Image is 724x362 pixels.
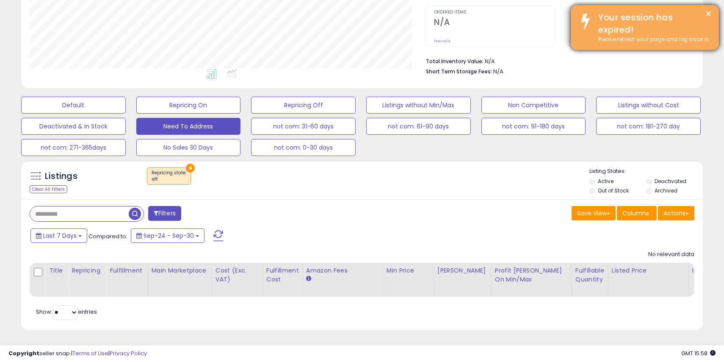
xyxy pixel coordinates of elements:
[437,266,488,275] div: [PERSON_NAME]
[366,97,471,114] button: Listings without Min/Max
[306,266,379,275] div: Amazon Fees
[481,118,586,135] button: not com: 91-180 days
[110,349,147,357] a: Privacy Policy
[144,231,194,240] span: Sep-24 - Sep-30
[136,118,241,135] button: Need To Address
[251,97,356,114] button: Repricing Off
[681,349,716,357] span: 2025-10-9 15:58 GMT
[36,308,97,316] span: Show: entries
[8,350,147,358] div: seller snap | |
[152,170,186,182] span: Repricing state :
[598,178,613,185] label: Active
[49,266,64,275] div: Title
[306,275,311,283] small: Amazon Fees.
[43,231,77,240] span: Last 7 Days
[622,209,649,217] span: Columns
[592,11,713,36] div: Your session has expired!
[148,263,212,297] th: CSV column name: cust_attr_1_Main Marketplace
[152,266,208,275] div: Main Marketplace
[495,266,568,284] div: Profit [PERSON_NAME] on Min/Max
[655,187,677,194] label: Archived
[136,97,241,114] button: Repricing On
[572,206,616,220] button: Save View
[648,251,694,259] div: No relevant data
[148,206,181,221] button: Filters
[21,139,126,156] button: not com: 271-365days
[705,8,712,19] button: ×
[434,39,450,44] small: Prev: N/A
[493,67,503,75] span: N/A
[426,56,688,66] li: N/A
[72,266,102,275] div: Repricing
[110,266,144,275] div: Fulfillment
[612,266,685,275] div: Listed Price
[575,266,605,284] div: Fulfillable Quantity
[491,263,572,297] th: The percentage added to the cost of goods (COGS) that forms the calculator for Min & Max prices.
[434,17,555,29] h2: N/A
[426,68,492,75] b: Short Term Storage Fees:
[45,170,77,182] h5: Listings
[21,118,126,135] button: Deactivated & In Stock
[598,187,629,194] label: Out of Stock
[387,266,430,275] div: Min Price
[72,349,108,357] a: Terms of Use
[617,206,657,220] button: Columns
[131,228,204,243] button: Sep-24 - Sep-30
[152,176,186,182] div: off
[655,178,686,185] label: Deactivated
[266,266,299,284] div: Fulfillment Cost
[434,10,555,15] span: Ordered Items
[30,228,87,243] button: Last 7 Days
[251,139,356,156] button: not com: 0-30 days
[592,36,713,44] div: Please refresh your page and log back in
[88,232,127,240] span: Compared to:
[251,118,356,135] button: not com: 31-60 days
[426,58,484,65] b: Total Inventory Value:
[186,164,195,173] button: ×
[596,97,701,114] button: Listings without Cost
[366,118,471,135] button: not com: 61-90 days
[596,118,701,135] button: not com: 181-270 day
[136,139,241,156] button: No Sales 30 Days
[21,97,126,114] button: Default
[216,266,259,284] div: Cost (Exc. VAT)
[30,185,67,193] div: Clear All Filters
[8,349,39,357] strong: Copyright
[589,167,702,175] p: Listing States:
[481,97,586,114] button: Non Competitive
[658,206,694,220] button: Actions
